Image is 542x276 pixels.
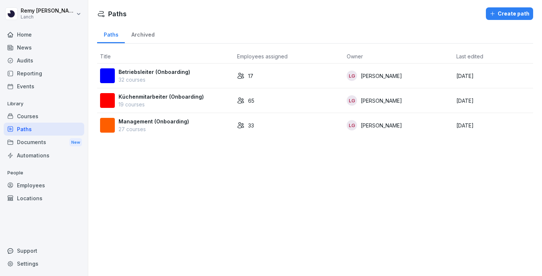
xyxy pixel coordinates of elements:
span: Title [100,53,111,59]
p: 27 courses [119,125,189,133]
span: Employees assigned [237,53,288,59]
div: LG [347,71,357,81]
p: Library [4,98,84,110]
div: LG [347,95,357,106]
p: Küchenmitarbeiter (Onboarding) [119,93,204,100]
p: 19 courses [119,100,204,108]
p: [DATE] [456,72,530,80]
p: Management (Onboarding) [119,117,189,125]
p: [DATE] [456,122,530,129]
h1: Paths [108,9,127,19]
p: [PERSON_NAME] [361,97,402,105]
a: News [4,41,84,54]
div: LG [347,120,357,130]
p: Betriebsleiter (Onboarding) [119,68,190,76]
button: Create path [486,7,533,20]
p: Remy [PERSON_NAME] [21,8,75,14]
a: Reporting [4,67,84,80]
a: Paths [97,24,125,43]
a: Paths [4,123,84,136]
a: Courses [4,110,84,123]
a: Events [4,80,84,93]
img: xiy20npzwb0cwixpmmzyewns.png [100,93,115,108]
span: Last edited [456,53,483,59]
span: Owner [347,53,363,59]
a: Locations [4,192,84,205]
a: Employees [4,179,84,192]
p: [PERSON_NAME] [361,122,402,129]
a: Settings [4,257,84,270]
a: Home [4,28,84,41]
div: Create path [490,10,529,18]
p: People [4,167,84,179]
p: 65 [248,97,254,105]
div: Documents [4,136,84,149]
a: Audits [4,54,84,67]
img: bpokbwnferyrkfk1b8mb43fv.png [100,68,115,83]
p: [PERSON_NAME] [361,72,402,80]
a: Archived [125,24,161,43]
img: k4rccpjnjvholfavppfi2r4j.png [100,118,115,133]
p: 32 courses [119,76,190,84]
p: [DATE] [456,97,530,105]
p: 17 [248,72,253,80]
div: Support [4,244,84,257]
a: Automations [4,149,84,162]
div: New [69,138,82,147]
a: DocumentsNew [4,136,84,149]
p: 33 [248,122,254,129]
p: Lanch [21,14,75,20]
